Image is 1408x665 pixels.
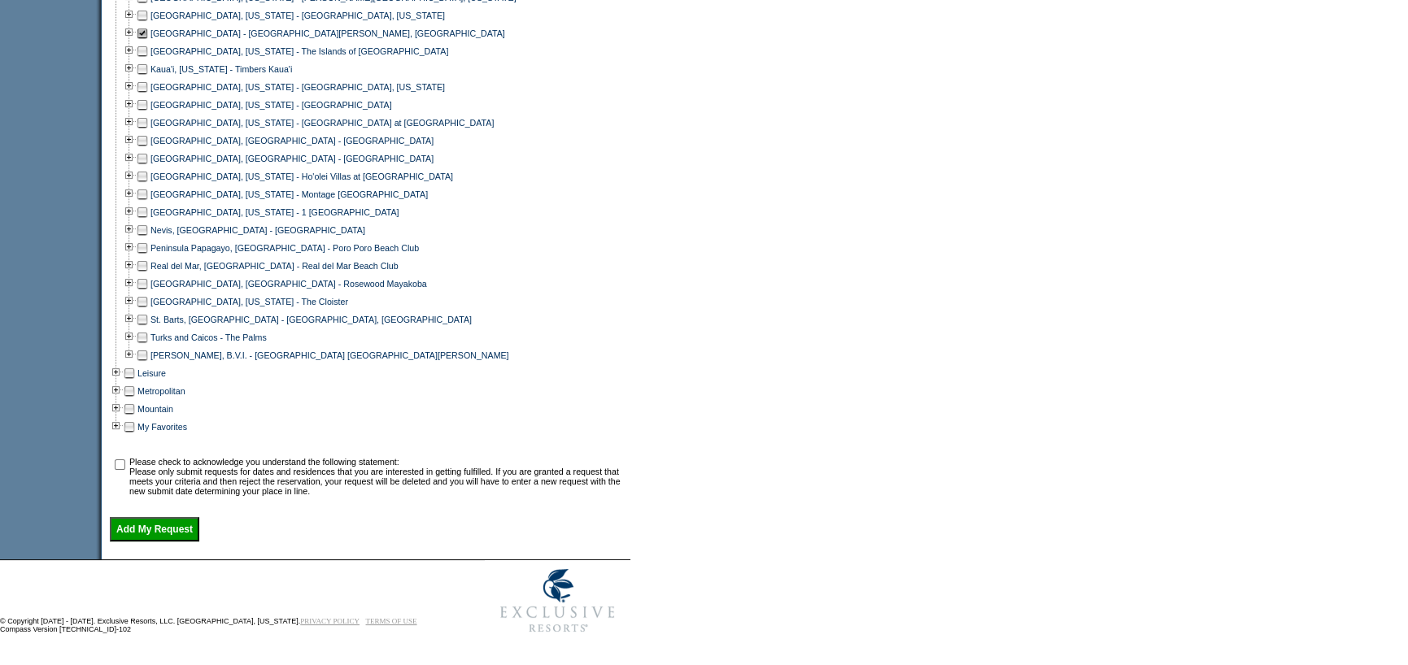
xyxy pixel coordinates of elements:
[150,136,434,146] a: [GEOGRAPHIC_DATA], [GEOGRAPHIC_DATA] - [GEOGRAPHIC_DATA]
[150,207,399,217] a: [GEOGRAPHIC_DATA], [US_STATE] - 1 [GEOGRAPHIC_DATA]
[150,154,434,163] a: [GEOGRAPHIC_DATA], [GEOGRAPHIC_DATA] - [GEOGRAPHIC_DATA]
[150,243,419,253] a: Peninsula Papagayo, [GEOGRAPHIC_DATA] - Poro Poro Beach Club
[150,46,448,56] a: [GEOGRAPHIC_DATA], [US_STATE] - The Islands of [GEOGRAPHIC_DATA]
[150,225,365,235] a: Nevis, [GEOGRAPHIC_DATA] - [GEOGRAPHIC_DATA]
[300,617,360,625] a: PRIVACY POLICY
[150,118,494,128] a: [GEOGRAPHIC_DATA], [US_STATE] - [GEOGRAPHIC_DATA] at [GEOGRAPHIC_DATA]
[150,261,399,271] a: Real del Mar, [GEOGRAPHIC_DATA] - Real del Mar Beach Club
[137,368,166,378] a: Leisure
[150,28,505,38] a: [GEOGRAPHIC_DATA] - [GEOGRAPHIC_DATA][PERSON_NAME], [GEOGRAPHIC_DATA]
[150,189,428,199] a: [GEOGRAPHIC_DATA], [US_STATE] - Montage [GEOGRAPHIC_DATA]
[150,172,453,181] a: [GEOGRAPHIC_DATA], [US_STATE] - Ho'olei Villas at [GEOGRAPHIC_DATA]
[150,11,445,20] a: [GEOGRAPHIC_DATA], [US_STATE] - [GEOGRAPHIC_DATA], [US_STATE]
[110,517,199,541] input: Add My Request
[485,560,630,641] img: Exclusive Resorts
[150,279,427,289] a: [GEOGRAPHIC_DATA], [GEOGRAPHIC_DATA] - Rosewood Mayakoba
[150,350,509,360] a: [PERSON_NAME], B.V.I. - [GEOGRAPHIC_DATA] [GEOGRAPHIC_DATA][PERSON_NAME]
[150,82,445,92] a: [GEOGRAPHIC_DATA], [US_STATE] - [GEOGRAPHIC_DATA], [US_STATE]
[137,422,187,432] a: My Favorites
[137,386,185,396] a: Metropolitan
[150,100,392,110] a: [GEOGRAPHIC_DATA], [US_STATE] - [GEOGRAPHIC_DATA]
[150,64,292,74] a: Kaua'i, [US_STATE] - Timbers Kaua'i
[150,332,267,342] a: Turks and Caicos - The Palms
[150,315,472,324] a: St. Barts, [GEOGRAPHIC_DATA] - [GEOGRAPHIC_DATA], [GEOGRAPHIC_DATA]
[150,297,348,306] a: [GEOGRAPHIC_DATA], [US_STATE] - The Cloister
[129,457,625,496] td: Please check to acknowledge you understand the following statement: Please only submit requests f...
[137,404,173,414] a: Mountain
[366,617,417,625] a: TERMS OF USE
